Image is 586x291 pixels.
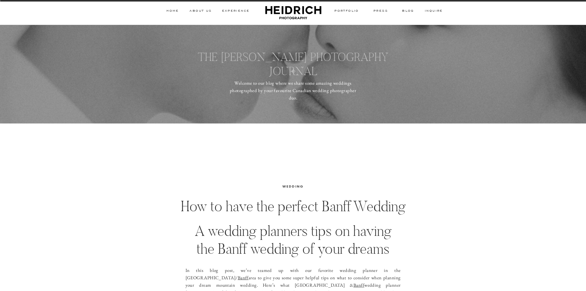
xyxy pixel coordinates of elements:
h1: How to have the perfect Banff Wedding [173,197,413,215]
a: Wedding [282,184,304,189]
a: Banff [353,282,364,288]
a: BLOG [402,9,415,14]
a: Experience [221,9,251,14]
a: inquire [424,9,444,14]
h1: A wedding planners tips on having the Banff wedding of your dreams [185,222,401,257]
a: ABOUT Us [188,9,213,14]
h3: THE [PERSON_NAME] PHOTOGRAPHY JOURNAL [177,50,409,81]
a: Banff [238,275,249,281]
p: Welcome to our blog where we share some amazing weddings photographed by your favourite Canadian ... [226,79,360,104]
a: PRESS [373,9,389,14]
a: PORTFOLIO [334,9,360,14]
a: HOME [166,9,179,14]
